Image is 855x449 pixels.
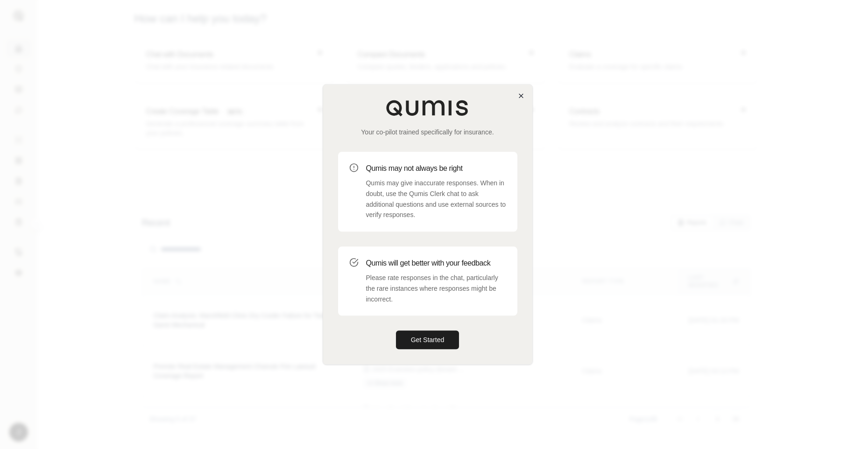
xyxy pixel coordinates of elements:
[366,163,506,174] h3: Qumis may not always be right
[396,331,459,350] button: Get Started
[366,178,506,220] p: Qumis may give inaccurate responses. When in doubt, use the Qumis Clerk chat to ask additional qu...
[386,99,470,116] img: Qumis Logo
[338,127,517,137] p: Your co-pilot trained specifically for insurance.
[366,258,506,269] h3: Qumis will get better with your feedback
[366,273,506,304] p: Please rate responses in the chat, particularly the rare instances where responses might be incor...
